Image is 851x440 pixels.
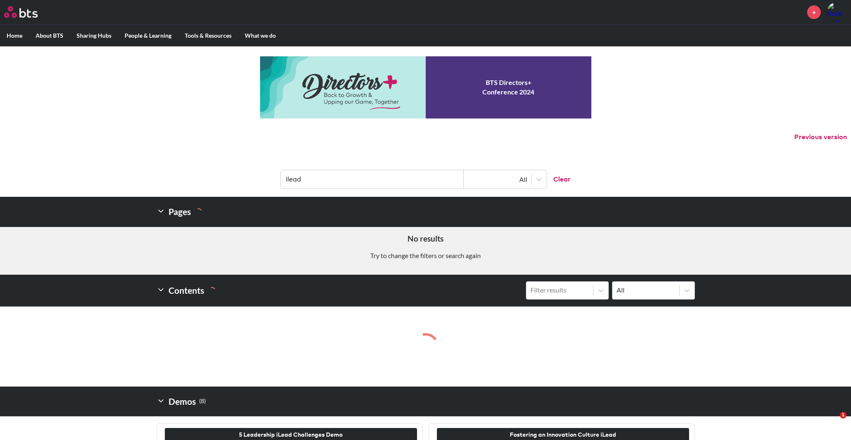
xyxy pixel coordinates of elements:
label: Sharing Hubs [70,25,118,46]
label: About BTS [29,25,70,46]
button: Previous version [794,133,847,142]
div: All [468,175,527,184]
a: Profile [827,2,847,22]
h2: Demos [157,393,206,410]
h5: No results [6,233,845,244]
div: Filter results [530,285,589,295]
button: Clear [547,170,571,189]
div: All [617,285,675,295]
a: Conference 2024 [260,56,591,118]
small: ( 8 ) [199,396,206,407]
input: Find contents, pages and demos... [281,170,464,189]
label: People & Learning [118,25,178,46]
label: What we do [238,25,282,46]
label: Tools & Resources [178,25,238,46]
img: Katie Noll [827,2,847,22]
p: Try to change the filters or search again [6,251,845,260]
a: + [807,5,821,19]
h2: Contents [157,281,216,300]
a: Go home [4,6,53,18]
img: BTS Logo [4,6,38,18]
h2: Pages [157,203,203,220]
iframe: Intercom live chat [823,412,843,432]
span: 1 [840,412,846,418]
